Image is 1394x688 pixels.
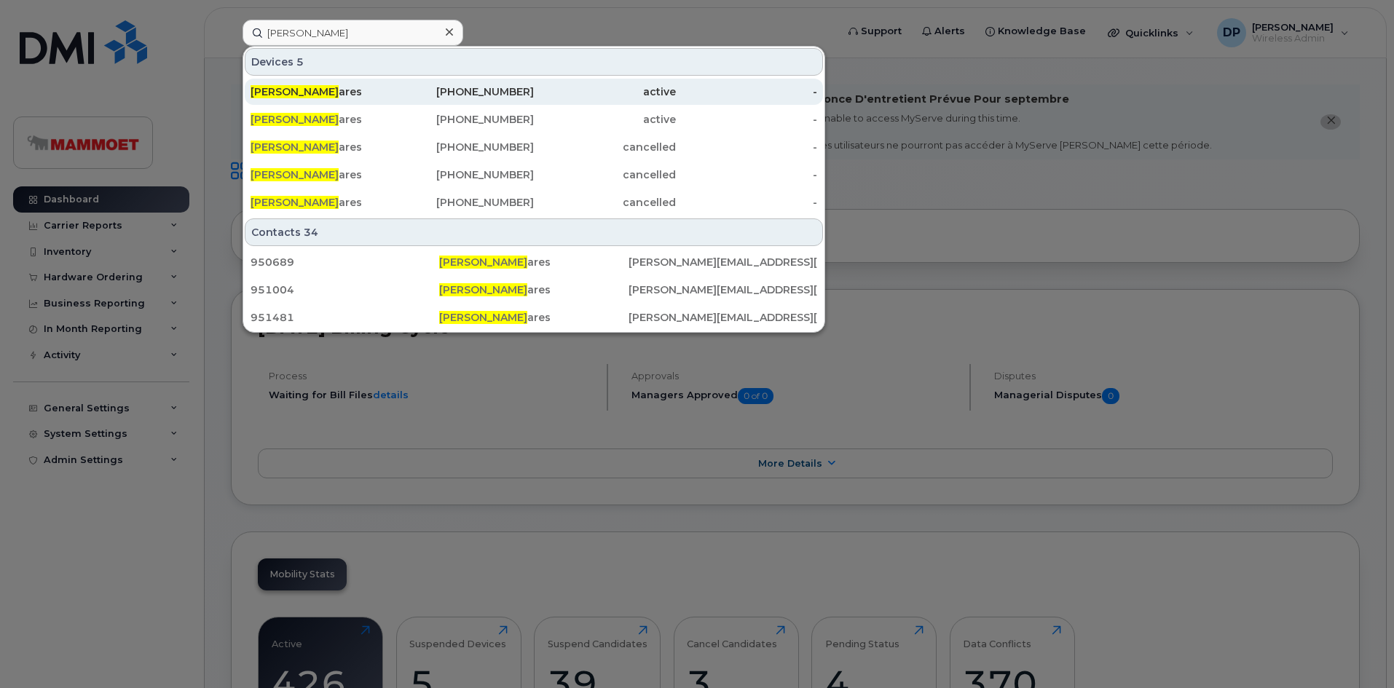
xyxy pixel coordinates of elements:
iframe: Messenger Launcher [1331,625,1383,677]
div: ares [251,167,393,182]
div: - [676,140,818,154]
span: [PERSON_NAME] [251,168,339,181]
a: [PERSON_NAME]ares[PHONE_NUMBER]cancelled- [245,162,823,188]
a: [PERSON_NAME]ares[PHONE_NUMBER]cancelled- [245,134,823,160]
div: active [534,112,676,127]
a: 951004[PERSON_NAME]ares[PERSON_NAME][EMAIL_ADDRESS][PERSON_NAME][DOMAIN_NAME] [245,277,823,303]
div: [PHONE_NUMBER] [393,84,535,99]
span: [PERSON_NAME] [251,196,339,209]
span: 5 [296,55,304,69]
div: ares [251,112,393,127]
span: [PERSON_NAME] [251,141,339,154]
div: [PERSON_NAME][EMAIL_ADDRESS][PERSON_NAME][DOMAIN_NAME] [629,282,817,297]
a: [PERSON_NAME]ares[PHONE_NUMBER]active- [245,106,823,133]
div: ares [439,310,628,325]
div: [PHONE_NUMBER] [393,140,535,154]
div: 951004 [251,282,439,297]
div: - [676,84,818,99]
div: [PERSON_NAME][EMAIL_ADDRESS][PERSON_NAME][DOMAIN_NAME] [629,255,817,269]
span: [PERSON_NAME] [439,256,527,269]
span: [PERSON_NAME] [439,283,527,296]
div: Contacts [245,218,823,246]
div: ares [251,84,393,99]
div: ares [251,140,393,154]
div: - [676,195,818,210]
div: - [676,112,818,127]
a: [PERSON_NAME]ares[PHONE_NUMBER]cancelled- [245,189,823,216]
span: [PERSON_NAME] [251,113,339,126]
div: cancelled [534,140,676,154]
a: 950689[PERSON_NAME]ares[PERSON_NAME][EMAIL_ADDRESS][PERSON_NAME][DOMAIN_NAME] [245,249,823,275]
span: [PERSON_NAME] [439,311,527,324]
a: 951481[PERSON_NAME]ares[PERSON_NAME][EMAIL_ADDRESS][PERSON_NAME][DOMAIN_NAME] [245,304,823,331]
span: [PERSON_NAME] [251,85,339,98]
div: cancelled [534,167,676,182]
div: [PHONE_NUMBER] [393,195,535,210]
a: [PERSON_NAME]ares[PHONE_NUMBER]active- [245,79,823,105]
div: Devices [245,48,823,76]
div: [PHONE_NUMBER] [393,167,535,182]
div: - [676,167,818,182]
div: 950689 [251,255,439,269]
div: [PHONE_NUMBER] [393,112,535,127]
div: active [534,84,676,99]
div: 951481 [251,310,439,325]
div: [PERSON_NAME][EMAIL_ADDRESS][PERSON_NAME][DOMAIN_NAME] [629,310,817,325]
div: ares [439,282,628,297]
div: cancelled [534,195,676,210]
div: ares [251,195,393,210]
div: ares [439,255,628,269]
span: 34 [304,225,318,240]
